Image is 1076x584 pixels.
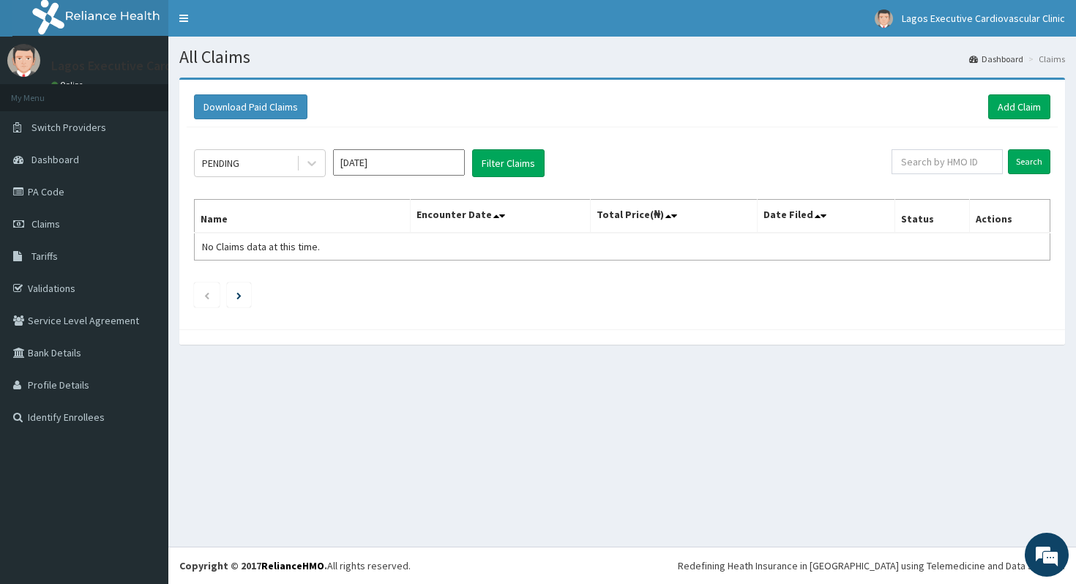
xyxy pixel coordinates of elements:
[31,121,106,134] span: Switch Providers
[988,94,1050,119] a: Add Claim
[970,200,1050,233] th: Actions
[590,200,757,233] th: Total Price(₦)
[203,288,210,302] a: Previous page
[179,559,327,572] strong: Copyright © 2017 .
[194,94,307,119] button: Download Paid Claims
[202,156,239,171] div: PENDING
[1025,53,1065,65] li: Claims
[236,288,242,302] a: Next page
[969,53,1023,65] a: Dashboard
[892,149,1003,174] input: Search by HMO ID
[678,558,1065,573] div: Redefining Heath Insurance in [GEOGRAPHIC_DATA] using Telemedicine and Data Science!
[179,48,1065,67] h1: All Claims
[472,149,545,177] button: Filter Claims
[757,200,895,233] th: Date Filed
[31,153,79,166] span: Dashboard
[51,80,86,90] a: Online
[202,240,320,253] span: No Claims data at this time.
[902,12,1065,25] span: Lagos Executive Cardiovascular Clinic
[895,200,970,233] th: Status
[333,149,465,176] input: Select Month and Year
[195,200,411,233] th: Name
[261,559,324,572] a: RelianceHMO
[875,10,893,28] img: User Image
[168,547,1076,584] footer: All rights reserved.
[51,59,263,72] p: Lagos Executive Cardiovascular Clinic
[410,200,590,233] th: Encounter Date
[31,250,58,263] span: Tariffs
[7,44,40,77] img: User Image
[1008,149,1050,174] input: Search
[31,217,60,231] span: Claims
